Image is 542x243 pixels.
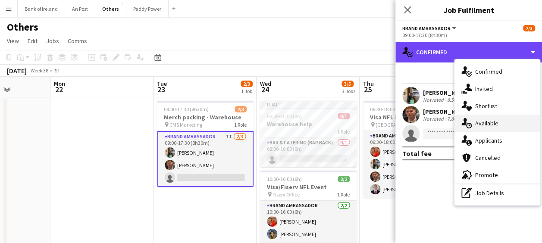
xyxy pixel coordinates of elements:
div: Draft [260,101,357,108]
div: 7.8km [445,115,462,122]
span: Applicants [475,137,502,144]
button: An Post [65,0,95,17]
span: 2/3 [235,106,247,112]
span: 06:30-18:00 (11h30m) [370,106,417,112]
span: 23 [156,84,167,94]
span: Fiserv Office [273,191,300,198]
div: [DATE] [7,66,27,75]
span: Brand Ambassador [402,25,451,31]
div: IST [53,67,60,74]
h3: Visa NFL Event [363,113,460,121]
span: Thu [363,80,374,87]
span: 1 Role [234,121,247,128]
span: 22 [53,84,65,94]
div: 09:00-17:30 (8h30m) [402,32,535,38]
div: Total fee [402,149,432,158]
span: 09:00-17:30 (8h30m) [164,106,209,112]
span: 1 Role [337,128,350,135]
span: Shortlist [475,102,497,110]
button: Others [95,0,126,17]
a: View [3,35,22,47]
span: 2/2 [338,176,350,182]
app-job-card: 06:30-18:00 (11h30m)4/4Visa NFL Event [GEOGRAPHIC_DATA]1 RoleBrand Ambassador4/406:30-18:00 (11h3... [363,101,460,198]
span: [GEOGRAPHIC_DATA] [376,121,423,128]
button: Bank of Ireland [18,0,65,17]
span: 08:00-16:00 (8h) [267,113,302,119]
span: Available [475,119,498,127]
span: 2/3 [523,25,535,31]
h3: Warehouse help [260,120,357,128]
app-job-card: 10:00-16:00 (6h)2/2Visa/Fiserv NFL Event Fiserv Office1 RoleBrand Ambassador2/210:00-16:00 (6h)[P... [260,171,357,243]
span: Confirmed [475,68,502,75]
app-job-card: 09:00-17:30 (8h30m)2/3Merch packing - Warehouse CMS Marketing1 RoleBrand Ambassador1I2/309:00-17:... [157,101,254,187]
span: Cancelled [475,154,501,162]
span: 25 [362,84,374,94]
button: Paddy Power [126,0,169,17]
button: Brand Ambassador [402,25,457,31]
span: 0/1 [338,113,350,119]
app-card-role: Bar & Catering (Bar Back)0/108:00-16:00 (8h) [260,138,357,167]
span: 24 [259,84,271,94]
div: [PERSON_NAME] [423,108,469,115]
span: 10:00-16:00 (6h) [267,176,302,182]
div: 8.5km [445,97,462,103]
span: 2/3 [241,81,253,87]
span: Week 38 [28,67,50,74]
span: Comms [68,37,87,45]
span: View [7,37,19,45]
span: Promote [475,171,498,179]
div: Not rated [423,115,445,122]
span: Mon [54,80,65,87]
h3: Merch packing - Warehouse [157,113,254,121]
div: Job Details [454,184,540,202]
div: 3 Jobs [342,88,355,94]
div: 1 Job [241,88,252,94]
app-card-role: Brand Ambassador4/406:30-18:00 (11h30m)[PERSON_NAME][PERSON_NAME][PERSON_NAME][PERSON_NAME] [363,131,460,198]
span: Invited [475,85,493,93]
span: CMS Marketing [169,121,202,128]
div: Not rated [423,97,445,103]
a: Jobs [43,35,63,47]
span: Tue [157,80,167,87]
h1: Others [7,21,38,34]
h3: Job Fulfilment [395,4,542,16]
a: Edit [24,35,41,47]
span: Edit [28,37,38,45]
div: [PERSON_NAME] [423,89,469,97]
span: 1 Role [337,191,350,198]
h3: Visa/Fiserv NFL Event [260,183,357,191]
span: Jobs [46,37,59,45]
span: Wed [260,80,271,87]
app-job-card: Draft08:00-16:00 (8h)0/1Warehouse help1 RoleBar & Catering (Bar Back)0/108:00-16:00 (8h) [260,101,357,167]
div: Confirmed [395,42,542,62]
app-card-role: Brand Ambassador2/210:00-16:00 (6h)[PERSON_NAME][PERSON_NAME] [260,201,357,243]
a: Comms [64,35,91,47]
span: 3/5 [341,81,354,87]
app-card-role: Brand Ambassador1I2/309:00-17:30 (8h30m)[PERSON_NAME][PERSON_NAME] [157,131,254,187]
